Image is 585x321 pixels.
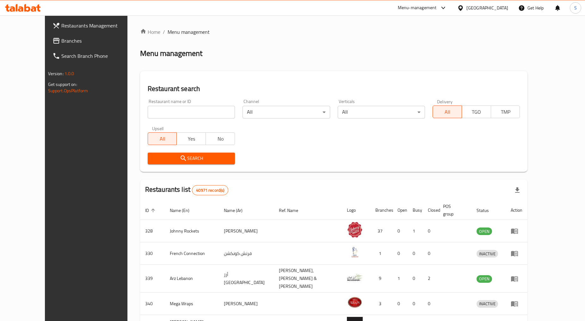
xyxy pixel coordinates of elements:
span: Get support on: [48,80,77,88]
td: 0 [392,242,408,265]
h2: Restaurants list [145,185,229,195]
span: Name (En) [170,207,198,214]
span: INACTIVE [477,300,498,307]
td: Arz Lebanon [165,265,219,293]
a: Home [140,28,160,36]
div: All [338,106,425,118]
span: OPEN [477,228,492,235]
td: 340 [140,293,165,315]
td: 330 [140,242,165,265]
td: [PERSON_NAME] [219,293,274,315]
td: 1 [392,265,408,293]
th: Busy [408,201,423,220]
button: Yes [176,132,206,145]
span: TMP [494,107,518,117]
td: 328 [140,220,165,242]
span: Yes [179,134,203,143]
span: All [435,107,459,117]
img: Mega Wraps [347,294,363,310]
input: Search for restaurant name or ID.. [148,106,235,118]
span: All [151,134,175,143]
span: OPEN [477,275,492,282]
td: أرز [GEOGRAPHIC_DATA] [219,265,274,293]
td: 0 [408,265,423,293]
div: Menu [511,275,522,282]
div: Menu [511,300,522,307]
td: 0 [408,293,423,315]
td: Mega Wraps [165,293,219,315]
td: 1 [370,242,392,265]
span: Search Branch Phone [61,52,138,60]
td: 3 [370,293,392,315]
td: 2 [423,265,438,293]
label: Delivery [437,99,453,104]
td: 0 [423,220,438,242]
span: TGO [465,107,489,117]
td: 0 [392,220,408,242]
li: / [163,28,165,36]
span: Restaurants Management [61,22,138,29]
span: Search [153,154,230,162]
button: All [148,132,177,145]
span: 1.0.0 [65,70,74,78]
span: S [574,4,577,11]
h2: Restaurant search [148,84,520,94]
td: 0 [408,242,423,265]
td: 339 [140,265,165,293]
div: Menu [511,227,522,235]
th: Logo [342,201,370,220]
a: Search Branch Phone [47,48,143,64]
span: 40971 record(s) [192,187,228,193]
td: فرنش كونكشن [219,242,274,265]
div: Export file [510,183,525,198]
label: Upsell [152,126,164,130]
th: Branches [370,201,392,220]
button: Search [148,153,235,164]
img: Johnny Rockets [347,222,363,238]
th: Action [506,201,527,220]
span: Menu management [168,28,210,36]
td: 0 [423,242,438,265]
span: Ref. Name [279,207,306,214]
span: INACTIVE [477,250,498,257]
span: Status [477,207,497,214]
div: All [243,106,330,118]
button: All [433,106,462,118]
span: No [208,134,232,143]
td: 9 [370,265,392,293]
button: No [206,132,235,145]
td: 37 [370,220,392,242]
div: Menu [511,250,522,257]
th: Closed [423,201,438,220]
nav: breadcrumb [140,28,528,36]
h2: Menu management [140,48,202,58]
td: French Connection [165,242,219,265]
img: Arz Lebanon [347,270,363,285]
th: Open [392,201,408,220]
span: POS group [443,203,464,218]
span: Branches [61,37,138,45]
td: 0 [392,293,408,315]
td: 1 [408,220,423,242]
a: Branches [47,33,143,48]
button: TMP [491,106,520,118]
span: Name (Ar) [224,207,251,214]
td: 0 [423,293,438,315]
button: TGO [462,106,491,118]
td: Johnny Rockets [165,220,219,242]
td: [PERSON_NAME] [219,220,274,242]
span: Version: [48,70,64,78]
td: [PERSON_NAME],[PERSON_NAME] & [PERSON_NAME] [274,265,342,293]
a: Restaurants Management [47,18,143,33]
div: [GEOGRAPHIC_DATA] [466,4,508,11]
span: ID [145,207,157,214]
img: French Connection [347,244,363,260]
div: Menu-management [398,4,437,12]
a: Support.OpsPlatform [48,87,88,95]
div: Total records count [192,185,228,195]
